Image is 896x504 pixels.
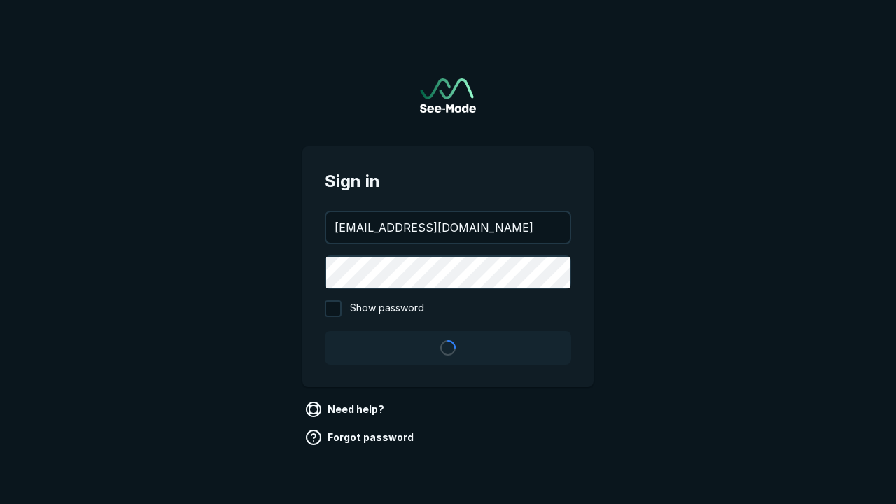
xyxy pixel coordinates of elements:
a: Need help? [302,398,390,421]
span: Sign in [325,169,571,194]
img: See-Mode Logo [420,78,476,113]
a: Forgot password [302,426,419,449]
input: your@email.com [326,212,570,243]
a: Go to sign in [420,78,476,113]
span: Show password [350,300,424,317]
